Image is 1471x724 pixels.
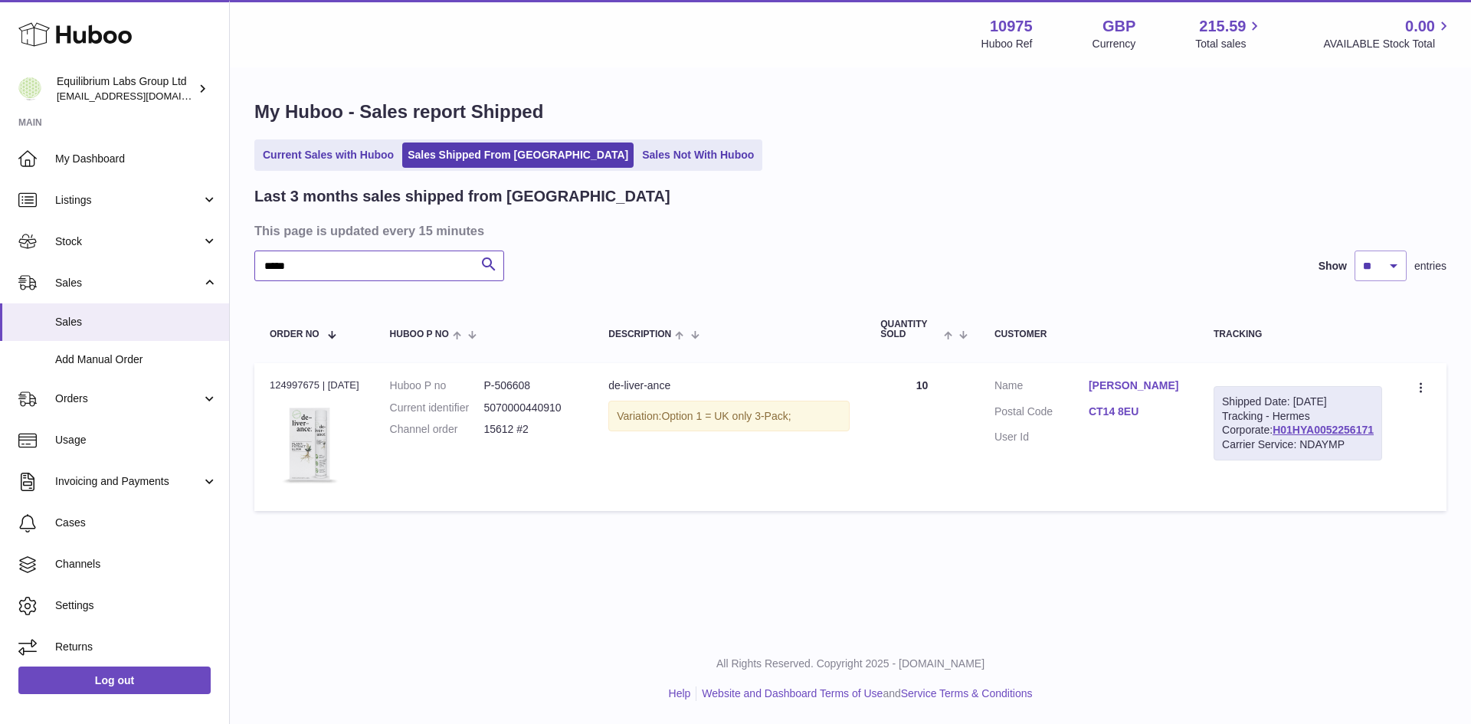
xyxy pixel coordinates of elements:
[257,143,399,168] a: Current Sales with Huboo
[696,686,1032,701] li: and
[390,378,484,393] dt: Huboo P no
[55,391,201,406] span: Orders
[242,657,1459,671] p: All Rights Reserved. Copyright 2025 - [DOMAIN_NAME]
[270,378,359,392] div: 124997675 | [DATE]
[1214,386,1382,461] div: Tracking - Hermes Corporate:
[1414,259,1446,274] span: entries
[55,276,201,290] span: Sales
[608,401,850,432] div: Variation:
[390,401,484,415] dt: Current identifier
[1199,16,1246,37] span: 215.59
[390,329,449,339] span: Huboo P no
[483,401,578,415] dd: 5070000440910
[669,687,691,699] a: Help
[254,186,670,207] h2: Last 3 months sales shipped from [GEOGRAPHIC_DATA]
[55,474,201,489] span: Invoicing and Payments
[880,319,939,339] span: Quantity Sold
[55,193,201,208] span: Listings
[1214,329,1382,339] div: Tracking
[57,90,225,102] span: [EMAIL_ADDRESS][DOMAIN_NAME]
[55,516,218,530] span: Cases
[994,378,1089,397] dt: Name
[1222,395,1374,409] div: Shipped Date: [DATE]
[1323,16,1453,51] a: 0.00 AVAILABLE Stock Total
[1195,16,1263,51] a: 215.59 Total sales
[55,234,201,249] span: Stock
[865,363,979,511] td: 10
[270,397,346,492] img: 3PackDeliverance_Front.jpg
[55,352,218,367] span: Add Manual Order
[254,222,1443,239] h3: This page is updated every 15 minutes
[608,329,671,339] span: Description
[55,598,218,613] span: Settings
[608,378,850,393] div: de-liver-ance
[18,77,41,100] img: huboo@equilibriumlabs.com
[55,640,218,654] span: Returns
[994,430,1089,444] dt: User Id
[18,667,211,694] a: Log out
[55,152,218,166] span: My Dashboard
[483,422,578,437] dd: 15612 #2
[270,329,319,339] span: Order No
[702,687,883,699] a: Website and Dashboard Terms of Use
[1195,37,1263,51] span: Total sales
[55,315,218,329] span: Sales
[1089,378,1183,393] a: [PERSON_NAME]
[1319,259,1347,274] label: Show
[1405,16,1435,37] span: 0.00
[994,405,1089,423] dt: Postal Code
[254,100,1446,124] h1: My Huboo - Sales report Shipped
[402,143,634,168] a: Sales Shipped From [GEOGRAPHIC_DATA]
[637,143,759,168] a: Sales Not With Huboo
[1102,16,1135,37] strong: GBP
[55,433,218,447] span: Usage
[55,557,218,572] span: Channels
[981,37,1033,51] div: Huboo Ref
[1093,37,1136,51] div: Currency
[994,329,1183,339] div: Customer
[57,74,195,103] div: Equilibrium Labs Group Ltd
[1222,437,1374,452] div: Carrier Service: NDAYMP
[990,16,1033,37] strong: 10975
[1273,424,1374,436] a: H01HYA0052256171
[1323,37,1453,51] span: AVAILABLE Stock Total
[1089,405,1183,419] a: CT14 8EU
[661,410,791,422] span: Option 1 = UK only 3-Pack;
[483,378,578,393] dd: P-506608
[390,422,484,437] dt: Channel order
[901,687,1033,699] a: Service Terms & Conditions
